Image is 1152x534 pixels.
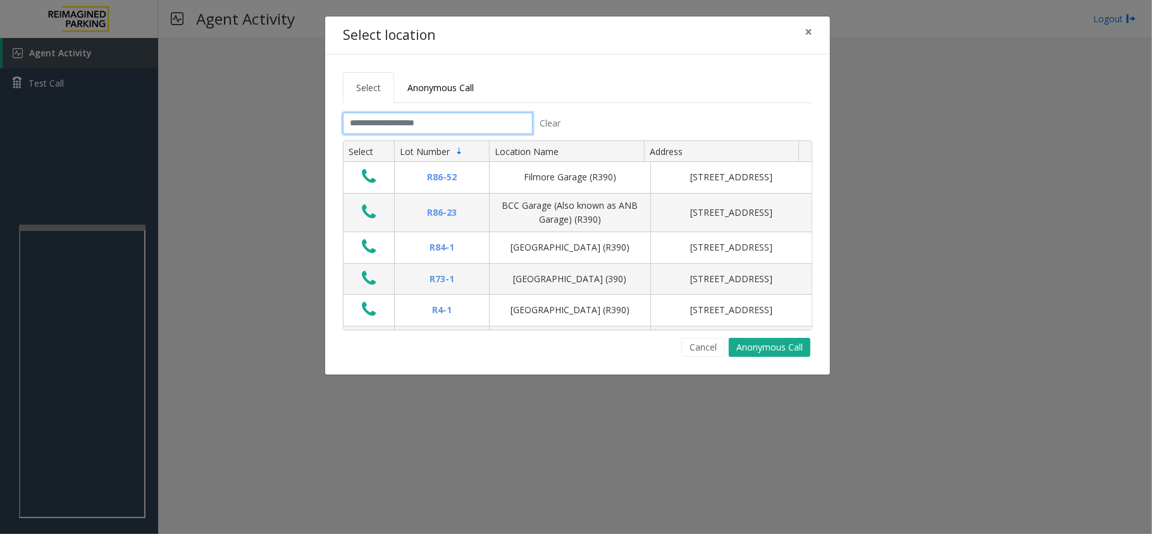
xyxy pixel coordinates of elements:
[497,199,643,227] div: BCC Garage (Also known as ANB Garage) (R390)
[805,23,812,40] span: ×
[659,206,804,220] div: [STREET_ADDRESS]
[497,170,643,184] div: Filmore Garage (R390)
[659,240,804,254] div: [STREET_ADDRESS]
[402,206,481,220] div: R86-23
[454,146,464,156] span: Sortable
[402,240,481,254] div: R84-1
[344,141,394,163] th: Select
[343,72,812,103] ul: Tabs
[497,303,643,317] div: [GEOGRAPHIC_DATA] (R390)
[356,82,381,94] span: Select
[729,338,810,357] button: Anonymous Call
[659,303,804,317] div: [STREET_ADDRESS]
[495,146,559,158] span: Location Name
[681,338,725,357] button: Cancel
[659,170,804,184] div: [STREET_ADDRESS]
[407,82,474,94] span: Anonymous Call
[402,170,481,184] div: R86-52
[402,272,481,286] div: R73-1
[533,113,568,134] button: Clear
[659,272,804,286] div: [STREET_ADDRESS]
[497,272,643,286] div: [GEOGRAPHIC_DATA] (390)
[344,141,812,330] div: Data table
[343,25,435,46] h4: Select location
[402,303,481,317] div: R4-1
[650,146,683,158] span: Address
[400,146,450,158] span: Lot Number
[497,240,643,254] div: [GEOGRAPHIC_DATA] (R390)
[796,16,821,47] button: Close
